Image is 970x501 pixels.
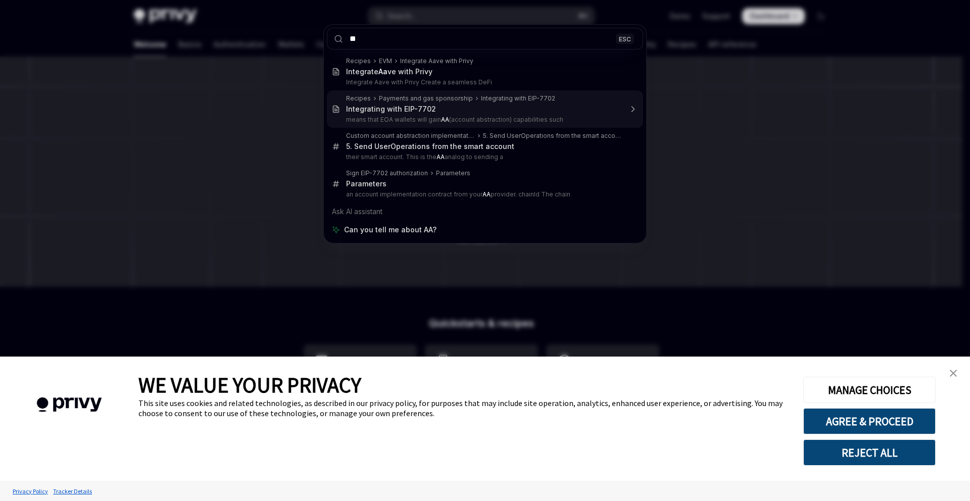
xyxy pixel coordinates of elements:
[138,398,788,418] div: This site uses cookies and related technologies, as described in our privacy policy, for purposes...
[378,67,387,76] b: Aa
[346,190,622,198] p: an account implementation contract from your provider. chainId The chain
[344,225,437,235] span: Can you tell me about AA?
[481,94,555,103] div: Integrating with EIP-7702
[346,142,514,151] div: 5. Send UserOperations from the smart account
[346,78,622,86] p: Integrate Aave with Privy Create a seamless DeFi
[138,372,361,398] span: WE VALUE YOUR PRIVACY
[437,153,445,161] b: AA
[327,203,643,221] div: Ask AI assistant
[346,57,371,65] div: Recipes
[346,132,475,140] div: Custom account abstraction implementation
[483,132,622,140] div: 5. Send UserOperations from the smart account
[943,363,963,383] a: close banner
[10,482,51,500] a: Privacy Policy
[379,94,473,103] div: Payments and gas sponsorship
[441,116,449,123] b: AA
[346,105,436,114] div: Integrating with EIP-7702
[803,408,936,434] button: AGREE & PROCEED
[436,169,470,177] div: Parameters
[803,377,936,403] button: MANAGE CHOICES
[803,439,936,466] button: REJECT ALL
[482,190,491,198] b: AA
[346,179,386,188] div: Parameters
[379,57,392,65] div: EVM
[51,482,94,500] a: Tracker Details
[346,116,622,124] p: means that EOA wallets will gain (account abstraction) capabilities such
[346,153,622,161] p: their smart account. This is the analog to sending a
[15,383,123,427] img: company logo
[346,94,371,103] div: Recipes
[950,370,957,377] img: close banner
[346,67,432,76] div: Integrate ve with Privy
[616,33,634,44] div: ESC
[400,57,473,65] div: Integrate Aave with Privy
[346,169,428,177] div: Sign EIP-7702 authorization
